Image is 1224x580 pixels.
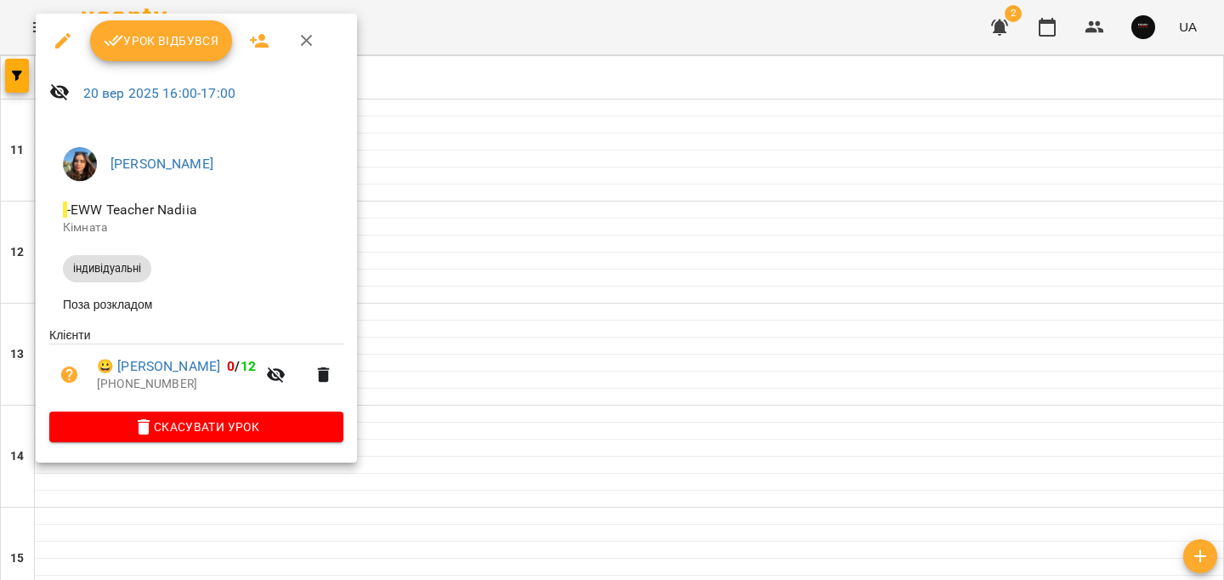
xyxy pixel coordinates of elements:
a: 20 вер 2025 16:00-17:00 [83,85,235,101]
span: Скасувати Урок [63,417,330,437]
li: Поза розкладом [49,289,343,320]
span: Урок відбувся [104,31,219,51]
span: індивідуальні [63,261,151,276]
p: Кімната [63,219,330,236]
ul: Клієнти [49,327,343,412]
a: [PERSON_NAME] [110,156,213,172]
b: / [227,358,256,374]
button: Скасувати Урок [49,412,343,442]
span: 0 [227,358,235,374]
button: Візит ще не сплачено. Додати оплату? [49,355,90,395]
p: [PHONE_NUMBER] [97,376,256,393]
button: Урок відбувся [90,20,233,61]
img: 11d839d777b43516e4e2c1a6df0945d0.jpeg [63,147,97,181]
a: 😀 [PERSON_NAME] [97,356,220,377]
span: - EWW Teacher Nadiia [63,202,201,218]
span: 12 [241,358,256,374]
